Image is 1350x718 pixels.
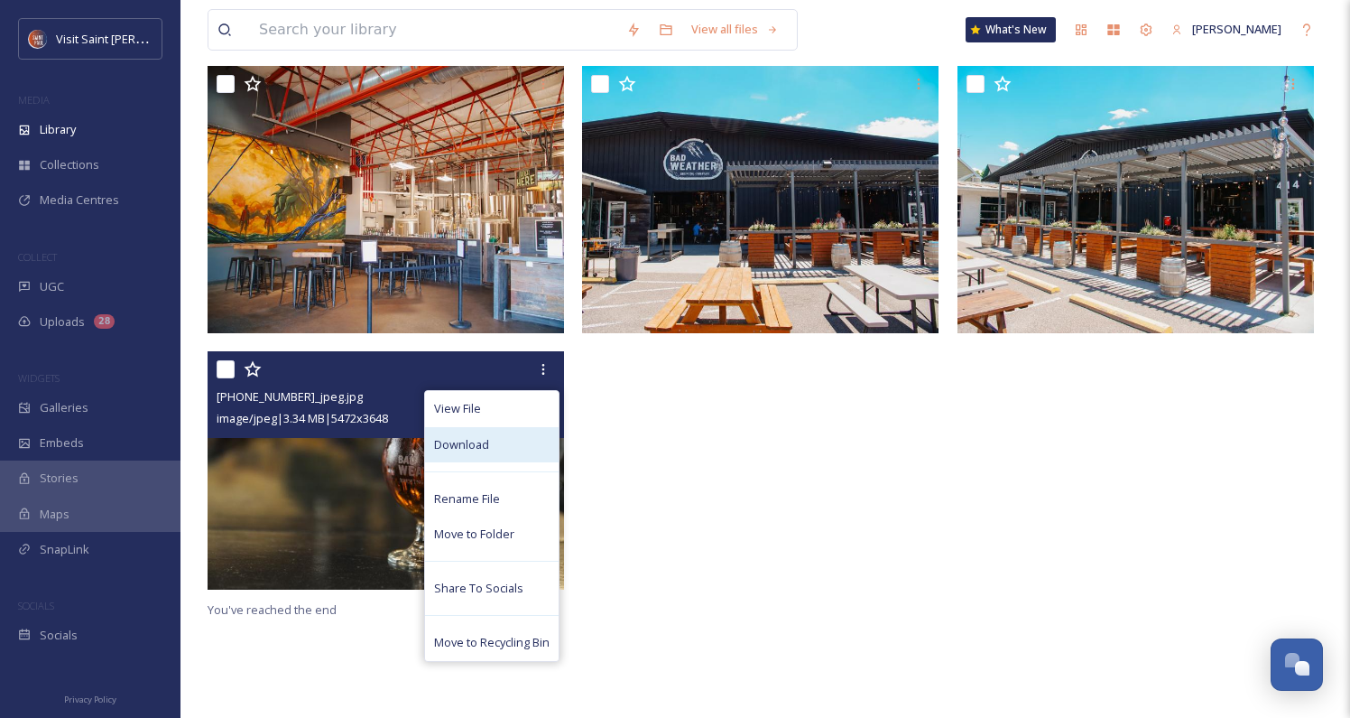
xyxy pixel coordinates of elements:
[208,601,337,618] span: You've reached the end
[18,250,57,264] span: COLLECT
[434,580,523,597] span: Share To Socials
[1271,639,1323,691] button: Open Chat
[40,156,99,173] span: Collections
[208,351,564,590] img: 059-3-0773_jpeg.jpg
[40,191,119,209] span: Media Centres
[434,526,514,543] span: Move to Folder
[40,627,78,644] span: Socials
[250,10,617,50] input: Search your library
[1192,21,1281,37] span: [PERSON_NAME]
[966,17,1056,42] a: What's New
[64,687,116,709] a: Privacy Policy
[40,470,79,487] span: Stories
[208,66,564,333] img: BadWeather (3).JPG
[682,12,788,47] a: View all files
[434,400,481,417] span: View File
[217,410,388,426] span: image/jpeg | 3.34 MB | 5472 x 3648
[40,278,64,295] span: UGC
[18,599,54,612] span: SOCIALS
[217,388,363,405] span: [PHONE_NUMBER]_jpeg.jpg
[64,694,116,705] span: Privacy Policy
[40,506,69,523] span: Maps
[40,434,84,452] span: Embeds
[957,66,1314,333] img: BadWeather (1).JPG
[582,66,939,333] img: BadWeather (2).JPG
[434,436,489,453] span: Download
[40,399,88,416] span: Galleries
[434,634,550,651] span: Move to Recycling Bin
[40,121,76,138] span: Library
[29,30,47,48] img: Visit%20Saint%20Paul%20Updated%20Profile%20Image.jpg
[40,313,85,331] span: Uploads
[1162,12,1290,47] a: [PERSON_NAME]
[18,371,60,385] span: WIDGETS
[18,93,50,107] span: MEDIA
[56,30,200,47] span: Visit Saint [PERSON_NAME]
[434,490,500,508] span: Rename File
[94,314,115,329] div: 28
[40,541,89,558] span: SnapLink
